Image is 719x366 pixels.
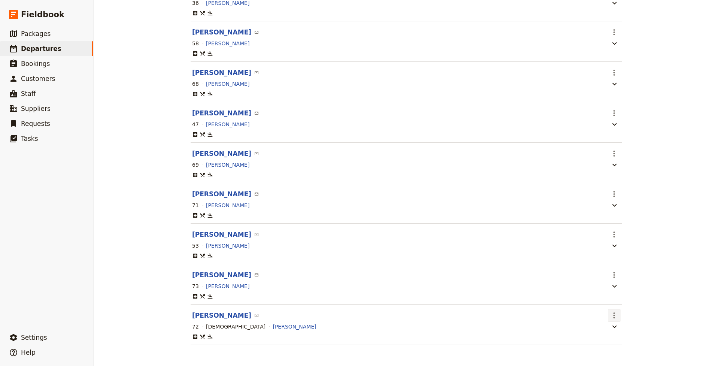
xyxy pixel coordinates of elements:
span: Staff [21,90,36,97]
a: Email Robyn Highbarger [254,230,259,238]
button: [PERSON_NAME] [206,121,249,128]
a: Email Maleia Matt [254,109,259,117]
button: [PERSON_NAME] [192,109,251,118]
button: Actions [608,107,621,120]
button: Actions [608,188,621,200]
a: Email Lynn Holmes [254,69,259,76]
span: Suppliers [21,105,51,112]
span: Bookings [21,60,50,67]
div: 47 [192,121,199,128]
span: ​ [251,28,259,36]
span: ​ [251,69,259,76]
a: Email Lisa Myrcaydeez [254,28,259,36]
span: ​ [251,231,259,238]
div: 69 [192,161,199,169]
span: Fieldbook [21,9,64,20]
button: [PERSON_NAME] [192,190,251,199]
span: Departures [21,45,61,52]
div: 58 [192,40,199,47]
div: 53 [192,242,199,249]
button: [PERSON_NAME] [192,149,251,158]
span: Customers [21,75,55,82]
button: Actions [608,26,621,39]
button: [PERSON_NAME] [206,282,249,290]
button: [PERSON_NAME] [206,242,249,249]
span: ​ [251,150,259,157]
span: ​ [251,109,259,117]
button: [PERSON_NAME] [206,40,249,47]
div: 73 [192,282,199,290]
div: [DEMOGRAPHIC_DATA] [206,323,266,330]
a: Email susan kolling [254,271,259,278]
span: ​ [251,312,259,319]
button: Actions [608,228,621,241]
div: 71 [192,202,199,209]
button: Actions [608,66,621,79]
button: [PERSON_NAME] [192,28,251,37]
span: Help [21,349,36,356]
span: Requests [21,120,50,127]
span: Tasks [21,135,38,142]
span: Packages [21,30,51,37]
div: 72 [192,323,199,330]
button: [PERSON_NAME] [206,161,249,169]
button: [PERSON_NAME] [192,230,251,239]
div: 68 [192,80,199,88]
button: [PERSON_NAME] [192,68,251,77]
span: ​ [251,271,259,279]
button: Actions [608,269,621,281]
span: Settings [21,334,47,341]
button: Actions [608,147,621,160]
a: Email Robin Hendry [254,190,259,197]
span: ​ [251,190,259,198]
button: [PERSON_NAME] [273,323,316,330]
button: [PERSON_NAME] [206,202,249,209]
button: [PERSON_NAME] [192,311,251,320]
button: [PERSON_NAME] [192,270,251,279]
a: Email Marsha Cranston [254,149,259,157]
a: Email Melanie Tuttle [254,311,259,319]
button: [PERSON_NAME] [206,80,249,88]
button: Actions [608,309,621,322]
